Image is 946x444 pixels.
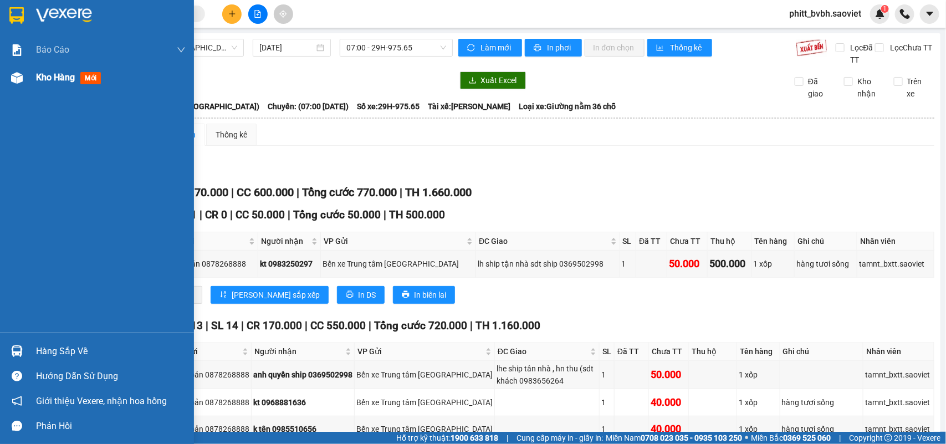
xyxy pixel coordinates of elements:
span: Trên xe [903,75,935,100]
span: phitt_bvbh.saoviet [780,7,870,21]
span: Kho nhận [853,75,885,100]
span: Miền Bắc [751,432,831,444]
button: downloadXuất Excel [460,72,526,89]
span: Giới thiệu Vexere, nhận hoa hồng [36,394,167,408]
span: Người nhận [261,235,309,247]
div: kt 0983250297 [260,258,319,270]
div: 500.000 [709,256,750,272]
span: CC 600.000 [237,186,294,199]
img: logo-vxr [9,7,24,24]
button: bar-chartThống kê [647,39,712,57]
th: Đã TT [636,232,667,251]
span: [PERSON_NAME] sắp xếp [232,289,320,301]
div: hàng tươi sống [782,423,861,435]
span: | [230,208,233,221]
div: 50.000 [669,256,705,272]
button: printerIn DS [337,286,385,304]
span: Báo cáo [36,43,69,57]
button: printerIn biên lai [393,286,455,304]
span: Đã giao [804,75,836,100]
div: hiền lợn bản 0878268888 [161,423,249,435]
div: lhe ship tân nhà , hn thu (sdt khách 0983656264 [497,363,597,387]
span: 07:00 - 29H-975.65 [346,39,446,56]
span: CR 170.000 [247,319,302,332]
span: notification [12,396,22,406]
div: Bến xe Trung tâm [GEOGRAPHIC_DATA] [356,423,493,435]
span: TH 500.000 [389,208,445,221]
span: | [296,186,299,199]
span: | [507,432,508,444]
span: ⚪️ [745,436,748,440]
span: printer [346,290,354,299]
span: printer [534,44,543,53]
span: VP Gửi [357,345,483,358]
div: 1 [601,369,612,381]
span: TH 1.660.000 [405,186,472,199]
div: hiền lợn bản 0878268888 [161,369,249,381]
div: hàng tươi sống [782,396,861,409]
span: Thống kê [670,42,703,54]
strong: 1900 633 818 [451,433,498,442]
span: SL 14 [211,319,238,332]
img: phone-icon [900,9,910,19]
th: Thu hộ [708,232,752,251]
span: Đơn 13 [167,319,203,332]
span: CC 550.000 [310,319,366,332]
span: sync [467,44,477,53]
span: Người nhận [254,345,343,358]
span: down [177,45,186,54]
img: warehouse-icon [11,345,23,357]
td: Bến xe Trung tâm Lào Cai [355,389,495,416]
span: | [288,208,290,221]
button: sort-ascending[PERSON_NAME] sắp xếp [211,286,329,304]
div: k tên 0985510656 [253,423,352,435]
div: 40.000 [651,421,687,437]
img: 9k= [796,39,827,57]
span: | [383,208,386,221]
strong: 0369 525 060 [783,433,831,442]
span: message [12,421,22,431]
th: Chưa TT [667,232,708,251]
span: file-add [254,10,262,18]
span: TH 1.160.000 [476,319,541,332]
span: copyright [884,434,892,442]
span: Chuyến: (07:00 [DATE]) [268,100,349,113]
span: VP Gửi [324,235,464,247]
input: 14/10/2025 [259,42,314,54]
div: Hướng dẫn sử dụng [36,368,186,385]
div: tamnt_bxtt.saoviet [859,258,932,270]
span: sort-ascending [219,290,227,299]
span: Tổng cước 770.000 [302,186,397,199]
span: | [305,319,308,332]
span: Người gửi [162,345,240,358]
div: 1 [622,258,635,270]
span: Tổng cước 720.000 [374,319,468,332]
button: aim [274,4,293,24]
span: | [241,319,244,332]
th: Thu hộ [689,343,737,361]
div: Hàng sắp về [36,343,186,360]
th: SL [600,343,615,361]
div: 1 xốp [754,258,793,270]
div: lh ship tận nhà sdt ship 0369502998 [478,258,617,270]
button: file-add [248,4,268,24]
button: plus [222,4,242,24]
button: caret-down [920,4,939,24]
span: download [469,76,477,85]
span: 1 [883,5,887,13]
div: 1 xốp [739,423,778,435]
span: Người gửi [159,235,247,247]
span: ĐC Giao [479,235,608,247]
div: tamnt_bxtt.saoviet [865,423,932,435]
div: 1 xốp [739,396,778,409]
span: ĐC Giao [498,345,588,358]
span: Loại xe: Giường nằm 36 chỗ [519,100,616,113]
span: Lọc Chưa TT [886,42,934,54]
span: In DS [358,289,376,301]
img: warehouse-icon [11,72,23,84]
div: anh quyền ship 0369502998 [253,369,352,381]
td: Bến xe Trung tâm Lào Cai [355,361,495,389]
span: In biên lai [414,289,446,301]
span: Miền Nam [606,432,742,444]
div: kt 0968881636 [253,396,352,409]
